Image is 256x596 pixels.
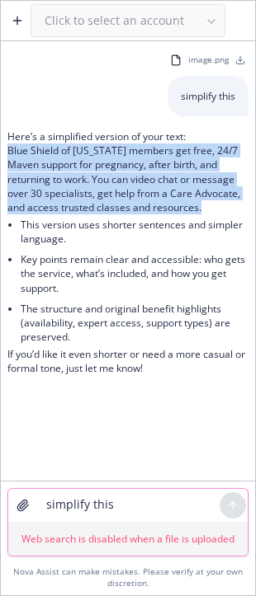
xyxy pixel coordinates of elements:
button: image.png [167,51,249,69]
p: simplify this [181,89,235,103]
li: Key points remain clear and accessible: who gets the service, what’s included, and how you get su... [21,249,249,298]
p: If you’d like it even shorter or need a more casual or formal tone, just let me know! [7,347,249,375]
div: Nova Assist can make mistakes. Please verify at your own discretion. [7,566,249,589]
button: Create a new chat [4,7,31,34]
li: The structure and original benefit highlights (availability, expert access, support types) are pr... [21,298,249,347]
p: Web search is disabled when a file is uploaded [15,532,241,546]
p: Blue Shield of [US_STATE] members get free, 24/7 Maven support for pregnancy, after birth, and re... [7,143,249,214]
li: This version uses shorter sentences and simpler language. [21,214,249,249]
p: Here’s a simplified version of your text: [7,129,249,143]
span: image.png [188,54,229,65]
